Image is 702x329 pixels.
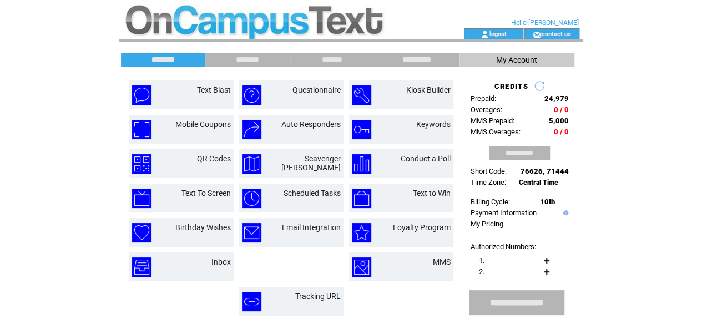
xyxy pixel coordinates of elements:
[132,120,151,139] img: mobile-coupons.png
[242,189,261,208] img: scheduled-tasks.png
[416,120,451,129] a: Keywords
[197,85,231,94] a: Text Blast
[560,210,568,215] img: help.gif
[479,267,484,276] span: 2.
[242,85,261,105] img: questionnaire.png
[132,154,151,174] img: qr-codes.png
[175,223,231,232] a: Birthday Wishes
[541,30,570,37] a: contact us
[489,30,506,37] a: logout
[511,19,579,27] span: Hello [PERSON_NAME]
[352,257,371,277] img: mms.png
[496,55,537,64] span: My Account
[554,105,569,114] span: 0 / 0
[242,120,261,139] img: auto-responders.png
[406,85,451,94] a: Kiosk Builder
[533,30,541,39] img: contact_us_icon.gif
[401,154,451,163] a: Conduct a Poll
[292,85,341,94] a: Questionnaire
[132,223,151,242] img: birthday-wishes.png
[281,154,341,172] a: Scavenger [PERSON_NAME]
[295,292,341,301] a: Tracking URL
[471,220,503,228] a: My Pricing
[554,128,569,136] span: 0 / 0
[521,167,569,175] span: 76626, 71444
[544,94,569,103] span: 24,979
[175,120,231,129] a: Mobile Coupons
[352,85,371,105] img: kiosk-builder.png
[481,30,489,39] img: account_icon.gif
[211,257,231,266] a: Inbox
[197,154,231,163] a: QR Codes
[471,117,514,125] span: MMS Prepaid:
[132,257,151,277] img: inbox.png
[471,105,502,114] span: Overages:
[282,223,341,232] a: Email Integration
[471,198,510,206] span: Billing Cycle:
[393,223,451,232] a: Loyalty Program
[494,82,528,90] span: CREDITS
[471,209,537,217] a: Payment Information
[242,292,261,311] img: tracking-url.png
[281,120,341,129] a: Auto Responders
[352,154,371,174] img: conduct-a-poll.png
[242,154,261,174] img: scavenger-hunt.png
[471,242,536,251] span: Authorized Numbers:
[242,223,261,242] img: email-integration.png
[132,189,151,208] img: text-to-screen.png
[471,94,496,103] span: Prepaid:
[433,257,451,266] a: MMS
[352,189,371,208] img: text-to-win.png
[471,167,507,175] span: Short Code:
[132,85,151,105] img: text-blast.png
[471,178,506,186] span: Time Zone:
[519,179,558,186] span: Central Time
[284,189,341,198] a: Scheduled Tasks
[540,198,555,206] span: 10th
[413,189,451,198] a: Text to Win
[471,128,521,136] span: MMS Overages:
[479,256,484,265] span: 1.
[181,189,231,198] a: Text To Screen
[549,117,569,125] span: 5,000
[352,223,371,242] img: loyalty-program.png
[352,120,371,139] img: keywords.png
